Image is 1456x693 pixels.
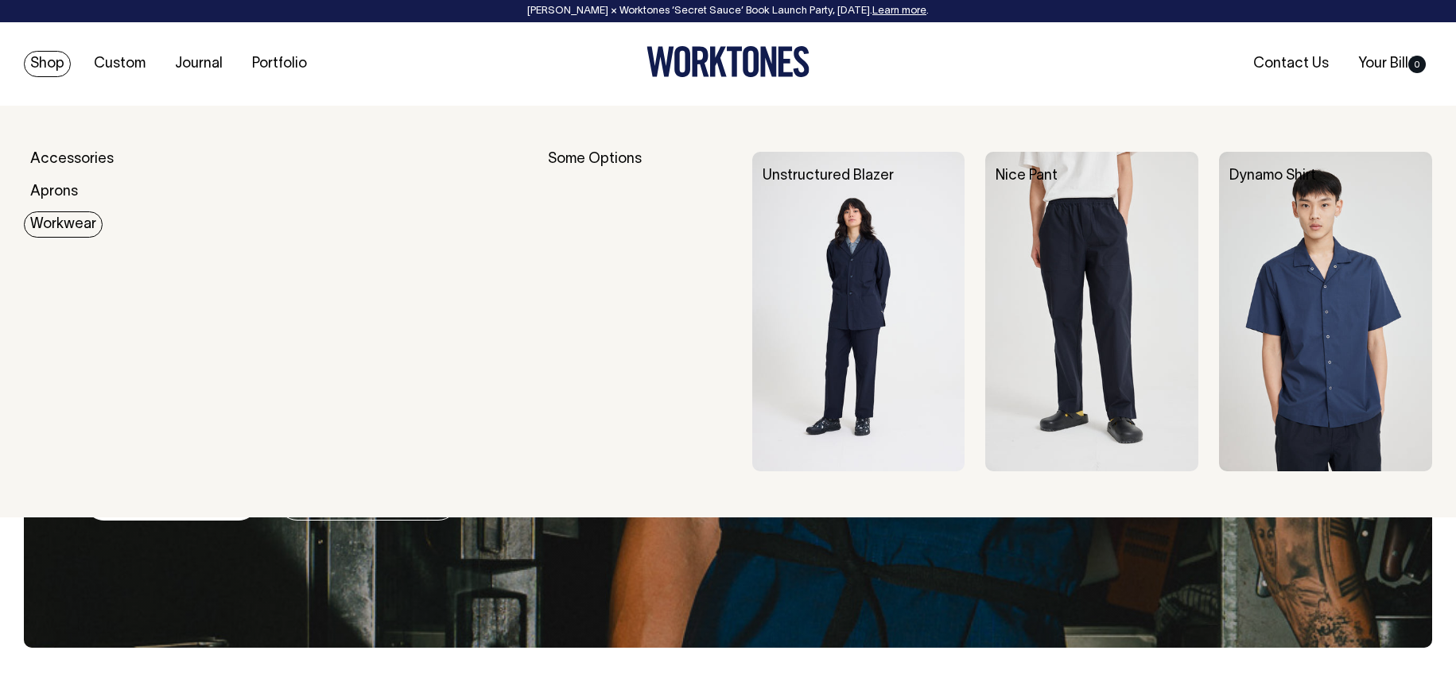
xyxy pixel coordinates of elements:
a: Unstructured Blazer [763,169,894,183]
img: Dynamo Shirt [1219,152,1432,471]
img: Nice Pant [985,152,1198,471]
a: Contact Us [1247,51,1335,77]
a: Journal [169,51,229,77]
a: Custom [87,51,152,77]
a: Shop [24,51,71,77]
span: 0 [1408,56,1426,73]
a: Nice Pant [996,169,1058,183]
a: Your Bill0 [1352,51,1432,77]
div: [PERSON_NAME] × Worktones ‘Secret Sauce’ Book Launch Party, [DATE]. . [16,6,1440,17]
a: Aprons [24,179,84,205]
a: Accessories [24,146,120,172]
a: Learn more [872,6,926,16]
div: Some Options [548,152,731,471]
img: Unstructured Blazer [752,152,965,471]
a: Workwear [24,211,103,238]
a: Portfolio [246,51,313,77]
a: Dynamo Shirt [1229,169,1316,183]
